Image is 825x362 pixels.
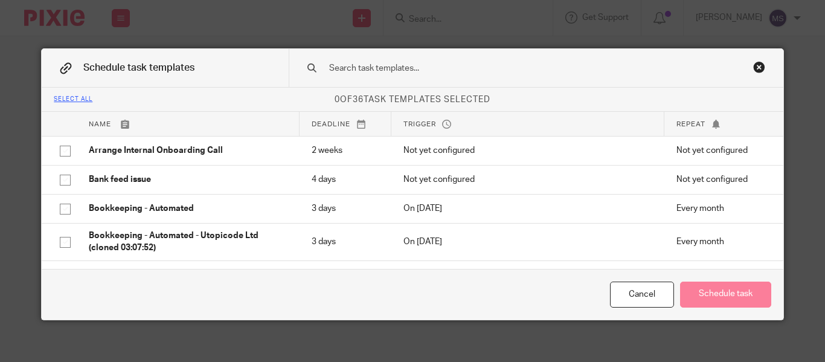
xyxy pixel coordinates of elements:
[312,269,379,281] p: 3 days
[403,269,652,281] p: On [DATE]
[753,61,765,73] div: Close this dialog window
[89,121,111,128] span: Name
[312,144,379,157] p: 2 weeks
[312,173,379,186] p: 4 days
[403,119,652,129] p: Trigger
[54,96,92,103] div: Select all
[312,236,379,248] p: 3 days
[312,119,379,129] p: Deadline
[403,144,652,157] p: Not yet configured
[89,144,287,157] p: Arrange Internal Onboarding Call
[89,202,287,215] p: Bookkeeping - Automated
[676,173,765,186] p: Not yet configured
[353,95,364,104] span: 36
[403,202,652,215] p: On [DATE]
[610,282,674,308] div: Cancel
[403,236,652,248] p: On [DATE]
[89,230,287,254] p: Bookkeeping - Automated - Utopicode Ltd (cloned 03:07:52)
[312,202,379,215] p: 3 days
[676,269,765,281] p: Every month
[328,62,709,75] input: Search task templates...
[676,144,765,157] p: Not yet configured
[403,173,652,186] p: Not yet configured
[676,202,765,215] p: Every month
[335,95,340,104] span: 0
[89,269,287,281] p: Bookkeeping - Manual
[89,173,287,186] p: Bank feed issue
[42,94,783,106] p: of task templates selected
[680,282,771,308] button: Schedule task
[676,119,765,129] p: Repeat
[676,236,765,248] p: Every month
[83,63,194,73] span: Schedule task templates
